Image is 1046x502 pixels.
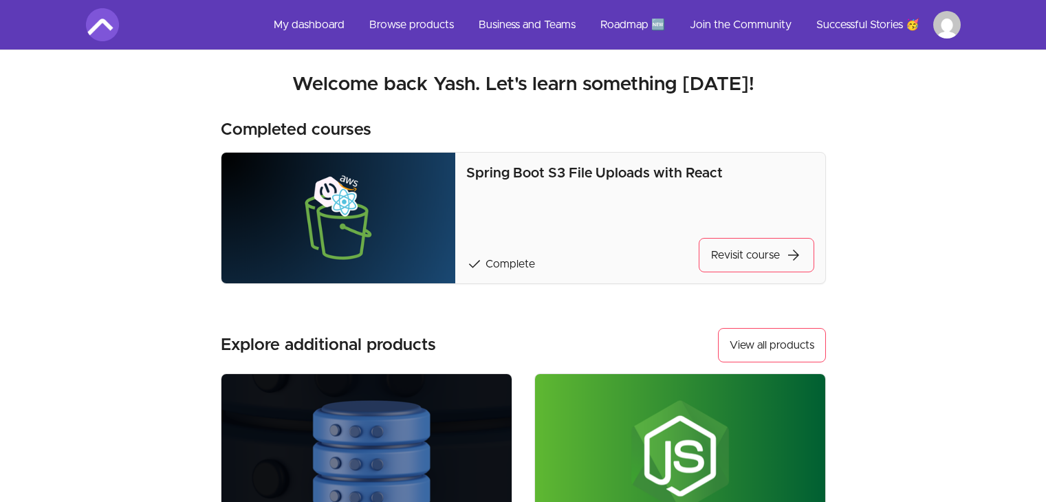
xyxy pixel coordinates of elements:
nav: Main [263,8,961,41]
a: View all products [718,328,826,362]
span: arrow_forward [785,247,802,263]
h3: Completed courses [221,119,371,141]
h3: Explore additional products [221,334,436,356]
a: Revisit coursearrow_forward [699,238,814,272]
span: check [466,256,483,272]
img: Amigoscode logo [86,8,119,41]
p: Spring Boot S3 File Uploads with React [466,164,814,183]
a: My dashboard [263,8,356,41]
a: Successful Stories 🥳 [805,8,930,41]
a: Join the Community [679,8,803,41]
a: Browse products [358,8,465,41]
img: Profile image for Yash Dadarao Athawale [933,11,961,39]
a: Business and Teams [468,8,587,41]
span: Complete [486,259,535,270]
img: Product image for Spring Boot S3 File Uploads with React [221,153,456,283]
h2: Welcome back Yash. Let's learn something [DATE]! [86,72,961,97]
a: Roadmap 🆕 [589,8,676,41]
